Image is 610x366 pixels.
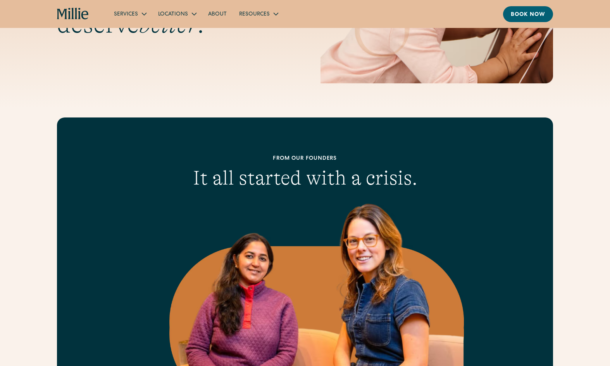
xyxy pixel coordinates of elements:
[57,8,89,20] a: home
[503,6,553,22] a: Book now
[108,7,152,20] div: Services
[152,7,202,20] div: Locations
[114,10,138,19] div: Services
[511,11,545,19] div: Book now
[239,10,270,19] div: Resources
[202,7,233,20] a: About
[158,10,188,19] div: Locations
[107,155,503,163] div: From our founders
[107,166,503,190] h2: It all started with a crisis.
[233,7,284,20] div: Resources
